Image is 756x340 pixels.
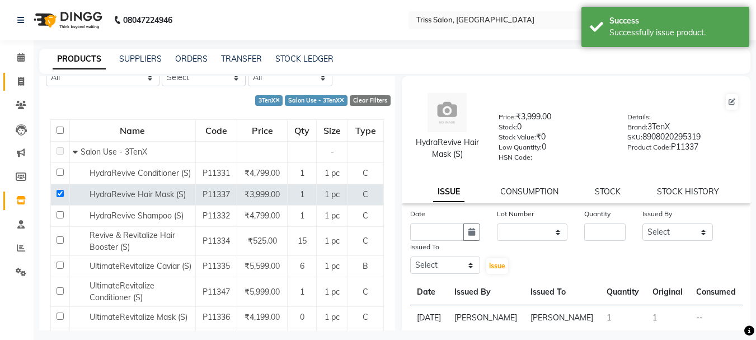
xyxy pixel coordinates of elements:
[609,27,741,39] div: Successfully issue product.
[203,211,230,221] span: P11332
[600,280,646,305] th: Quantity
[363,287,368,297] span: C
[300,312,304,322] span: 0
[499,132,536,142] label: Stock Value:
[317,120,347,141] div: Size
[90,230,175,252] span: Revive & Revitalize Hair Booster (S)
[203,168,230,178] span: P11331
[410,209,425,219] label: Date
[203,236,230,246] span: P11334
[123,4,172,36] b: 08047224946
[410,305,448,331] td: [DATE]
[428,93,467,132] img: avatar
[627,132,642,142] label: SKU:
[90,211,184,221] span: HydraRevive Shampoo (S)
[584,209,611,219] label: Quantity
[203,189,230,199] span: P11337
[298,236,307,246] span: 15
[499,141,611,157] div: 0
[499,142,542,152] label: Low Quantity:
[300,287,304,297] span: 1
[90,261,191,271] span: UltimateRevitalize Caviar (S)
[600,305,646,331] td: 1
[489,262,505,270] span: Issue
[363,211,368,221] span: C
[363,168,368,178] span: C
[413,137,482,160] div: HydraRevive Hair Mask (S)
[497,209,534,219] label: Lot Number
[81,147,147,157] span: Salon Use - 3TenX
[245,287,280,297] span: ₹5,999.00
[300,261,304,271] span: 6
[325,287,340,297] span: 1 pc
[90,168,191,178] span: HydraRevive Conditioner (S)
[245,168,280,178] span: ₹4,799.00
[203,261,230,271] span: P11335
[363,236,368,246] span: C
[288,120,316,141] div: Qty
[448,280,524,305] th: Issued By
[486,258,508,274] button: Issue
[448,305,524,331] td: [PERSON_NAME]
[499,131,611,147] div: ₹0
[499,122,517,132] label: Stock:
[331,147,334,157] span: -
[196,120,236,141] div: Code
[627,122,647,132] label: Brand:
[627,142,671,152] label: Product Code:
[275,54,334,64] a: STOCK LEDGER
[119,54,162,64] a: SUPPLIERS
[410,280,448,305] th: Date
[410,242,439,252] label: Issued To
[90,312,187,322] span: UltimateRevitalize Mask (S)
[300,168,304,178] span: 1
[627,112,651,122] label: Details:
[325,236,340,246] span: 1 pc
[203,312,230,322] span: P11336
[325,168,340,178] span: 1 pc
[90,189,186,199] span: HydraRevive Hair Mask (S)
[255,95,283,106] div: 3TenX
[499,121,611,137] div: 0
[500,187,558,197] a: CONSUMPTION
[238,120,287,141] div: Price
[499,152,532,162] label: HSN Code:
[499,112,516,122] label: Price:
[646,305,689,331] td: 1
[627,121,739,137] div: 3TenX
[642,209,672,219] label: Issued By
[90,281,154,302] span: UltimateRevitalize Conditioner (S)
[285,95,348,106] div: Salon Use - 3TenX
[627,141,739,157] div: P11337
[349,120,382,141] div: Type
[245,261,280,271] span: ₹5,599.00
[325,312,340,322] span: 1 pc
[646,280,689,305] th: Original
[245,211,280,221] span: ₹4,799.00
[300,189,304,199] span: 1
[325,261,340,271] span: 1 pc
[433,182,464,202] a: ISSUE
[499,111,611,127] div: ₹3,999.00
[325,211,340,221] span: 1 pc
[29,4,105,36] img: logo
[73,147,81,157] span: Collapse Row
[221,54,262,64] a: TRANSFER
[689,280,743,305] th: Consumed
[245,312,280,322] span: ₹4,199.00
[248,236,277,246] span: ₹525.00
[175,54,208,64] a: ORDERS
[627,131,739,147] div: 8908020295319
[71,120,195,141] div: Name
[350,95,391,106] div: Clear Filters
[524,280,600,305] th: Issued To
[363,189,368,199] span: C
[203,287,230,297] span: P11347
[363,261,368,271] span: B
[524,305,600,331] td: [PERSON_NAME]
[689,305,743,331] td: --
[300,211,304,221] span: 1
[325,189,340,199] span: 1 pc
[363,312,368,322] span: C
[595,187,621,197] a: STOCK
